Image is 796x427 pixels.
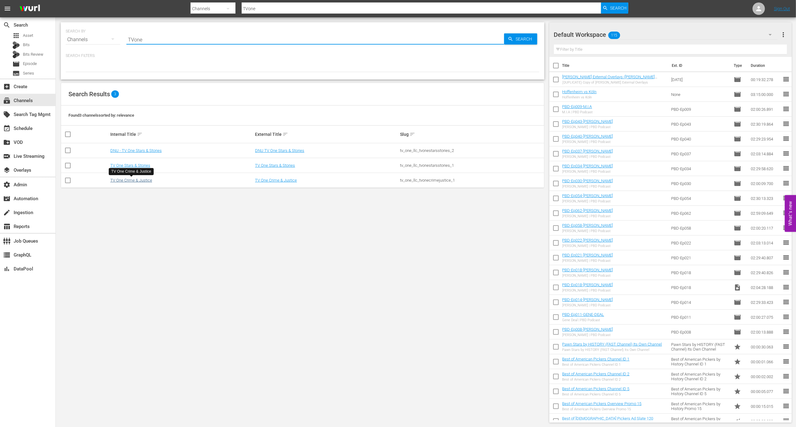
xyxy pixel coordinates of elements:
[3,153,11,160] span: Live Streaming
[562,274,613,278] div: [PERSON_NAME] | PBD Podcast
[3,83,11,90] span: Create
[562,386,630,391] a: Best of American Pickers Channel ID 5
[734,91,741,98] span: Episode
[748,250,782,265] td: 02:29:40.807
[562,238,613,243] a: PBD-Ep022-[PERSON_NAME]
[12,70,20,77] span: Series
[782,283,790,291] span: reorder
[562,348,662,352] div: Pawn Stars by HISTORY (FAST Channel) Its Own Channel
[782,224,790,231] span: reorder
[748,132,782,146] td: 02:29:23.954
[66,53,539,58] p: Search Filters:
[669,354,731,369] td: Best of American Pickers by History Channel ID 1
[748,161,782,176] td: 02:29:58.620
[734,358,741,365] span: Promo
[782,90,790,98] span: reorder
[782,165,790,172] span: reorder
[68,113,134,118] span: Found 3 channels sorted by: relevance
[669,369,731,384] td: Best of American Pickers by History Channel ID 2
[562,140,613,144] div: [PERSON_NAME] | PBD Podcast
[562,229,613,233] div: [PERSON_NAME] | PBD Podcast
[730,57,747,74] th: Type
[748,221,782,235] td: 02:00:20.117
[608,29,620,42] span: 115
[3,21,11,29] span: Search
[23,51,43,58] span: Bits Review
[782,269,790,276] span: reorder
[562,401,642,406] a: Best of American Pickers Overview Promo 15
[562,312,604,317] a: PBD-Ep011-GENE-DEAL
[400,178,543,183] div: tv_one_llc_tvonecrimejustice_1
[669,235,731,250] td: PBD-Ep022
[734,388,741,395] span: Promo
[748,117,782,132] td: 02:30:19.864
[562,407,642,411] div: Best of American Pickers Overview Promo 15
[562,283,613,287] a: PBD-Ep018-[PERSON_NAME]
[562,104,592,109] a: PBD-Ep009-M.I.A
[668,57,730,74] th: Ext. ID
[669,221,731,235] td: PBD-Ep058
[562,80,666,84] div: (DUPLICATE) Copy of [PERSON_NAME] External Overlays
[734,224,741,232] span: Episode
[562,253,613,257] a: PBD-Ep021-[PERSON_NAME]
[610,2,627,14] span: Search
[782,373,790,380] span: reorder
[782,120,790,127] span: reorder
[782,254,790,261] span: reorder
[782,358,790,365] span: reorder
[3,223,11,230] span: Reports
[669,117,731,132] td: PBD-Ep043
[734,343,741,351] span: Promo
[400,148,543,153] div: tv_one_llc_tvonestarsstories_2
[780,27,787,42] button: more_vert
[748,295,782,310] td: 02:29:33.423
[748,176,782,191] td: 02:00:09.700
[669,310,731,325] td: PBD-Ep011
[669,87,731,102] td: None
[734,239,741,247] span: Episode
[734,284,741,291] span: Video
[513,33,537,45] span: Search
[562,357,630,361] a: Best of American Pickers Channel ID 1
[562,342,662,347] a: Pawn Stars by HISTORY (FAST Channel) Its Own Channel
[23,61,37,67] span: Episode
[734,76,741,83] span: Episode
[283,132,288,137] span: sort
[748,339,782,354] td: 00:00:30.063
[748,325,782,339] td: 02:00:13.888
[734,135,741,143] span: Episode
[12,41,20,49] div: Bits
[782,387,790,395] span: reorder
[562,372,630,376] a: Best of American Pickers Channel ID 2
[562,208,613,213] a: PBD-Ep062-[PERSON_NAME]
[3,265,11,273] span: DataPool
[748,310,782,325] td: 02:00:27.075
[255,131,398,138] div: External Title
[562,333,613,337] div: [PERSON_NAME] | PBD Podcast
[110,131,253,138] div: Internal Title
[68,90,110,98] span: Search Results
[748,206,782,221] td: 02:59:09.649
[400,163,543,168] div: tv_one_llc_tvonestarsstories_1
[774,6,790,11] a: Sign Out
[562,110,593,114] div: M.I.A | PBD Podcast
[782,343,790,350] span: reorder
[669,161,731,176] td: PBD-Ep034
[785,195,796,232] button: Open Feedback Widget
[669,72,731,87] td: [DATE]
[782,298,790,306] span: reorder
[748,72,782,87] td: 00:19:32.278
[748,191,782,206] td: 02:30:13.323
[110,178,152,183] a: TV One Crime & Justice
[734,299,741,306] span: Episode
[747,57,784,74] th: Duration
[669,146,731,161] td: PBD-Ep037
[562,75,657,84] a: [PERSON_NAME] External Overlays ([PERSON_NAME] External Overlays (VARIANT))
[669,384,731,399] td: Best of American Pickers by History Channel ID 5
[562,392,630,396] div: Best of American Pickers Channel ID 5
[562,377,630,382] div: Best of American Pickers Channel ID 2
[782,209,790,217] span: reorder
[669,325,731,339] td: PBD-Ep008
[669,339,731,354] td: Pawn Stars by HISTORY (FAST Channel) Its Own Channel
[504,33,537,45] button: Search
